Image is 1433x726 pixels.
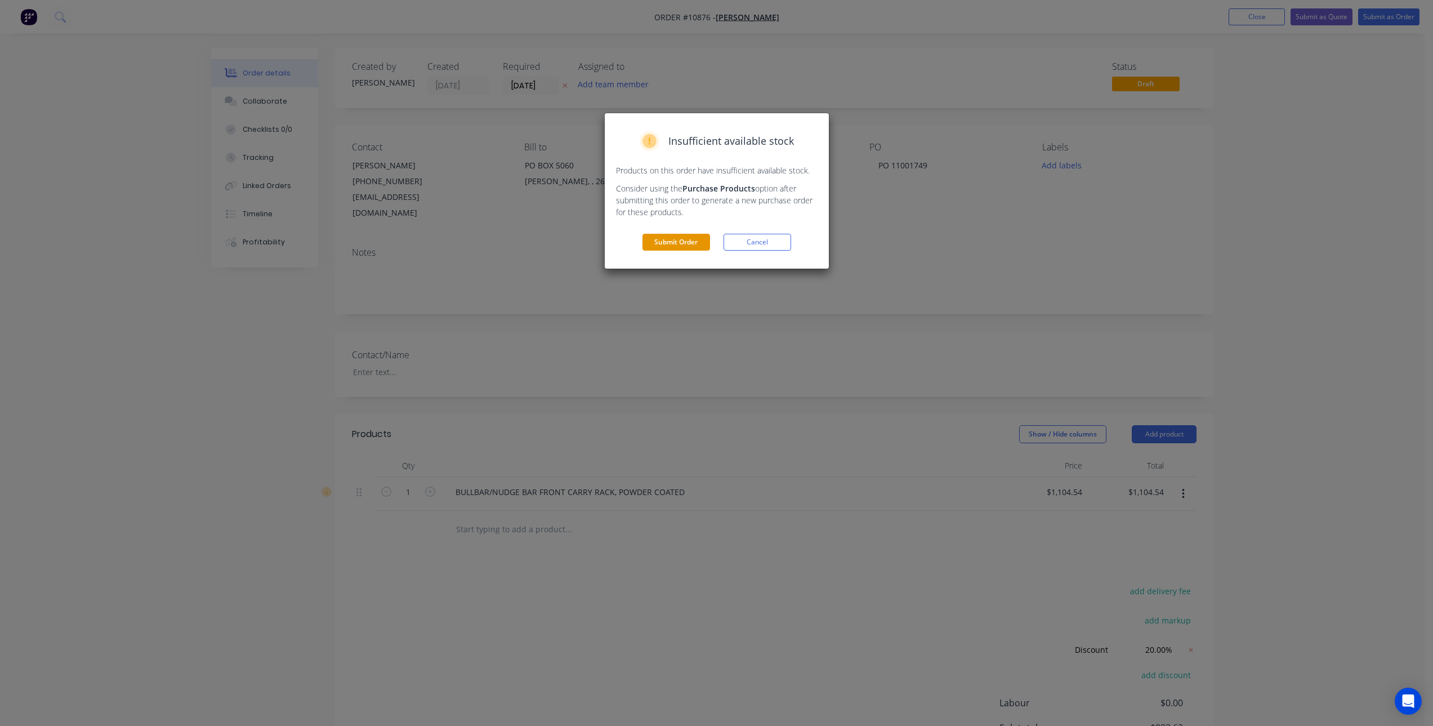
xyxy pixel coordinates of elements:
div: Open Intercom Messenger [1395,688,1422,715]
button: Submit Order [642,234,710,251]
p: Products on this order have insufficient available stock. [616,164,818,176]
button: Cancel [724,234,791,251]
p: Consider using the option after submitting this order to generate a new purchase order for these ... [616,182,818,218]
strong: Purchase Products [682,183,755,194]
span: Insufficient available stock [668,133,794,149]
